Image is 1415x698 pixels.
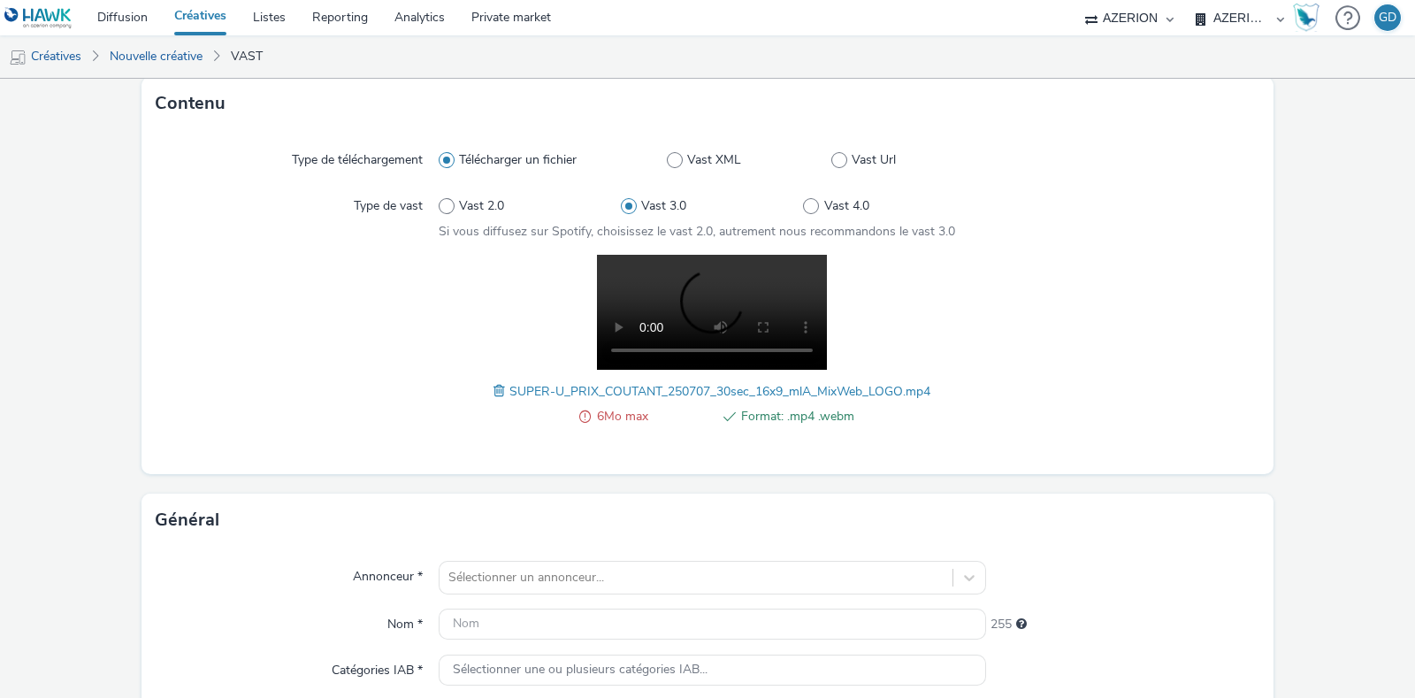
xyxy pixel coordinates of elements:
span: Vast 2.0 [459,197,504,215]
span: Vast XML [687,151,741,169]
span: Télécharger un fichier [459,151,577,169]
span: Vast Url [852,151,896,169]
input: Nom [439,609,986,640]
h3: Contenu [155,90,226,117]
h3: Général [155,507,219,533]
label: Catégories IAB * [325,655,430,679]
label: Nom * [380,609,430,633]
img: Hawk Academy [1293,4,1319,32]
div: GD [1379,4,1396,31]
a: Nouvelle créative [101,35,211,78]
a: VAST [222,35,272,78]
span: Sélectionner une ou plusieurs catégories IAB... [453,663,707,678]
label: Type de vast [347,190,430,215]
span: 6Mo max [597,406,710,427]
label: Annonceur * [346,561,430,586]
span: Format: .mp4 .webm [741,406,854,427]
span: SUPER-U_PRIX_COUTANT_250707_30sec_16x9_mlA_MixWeb_LOGO.mp4 [509,383,930,400]
span: Si vous diffusez sur Spotify, choisissez le vast 2.0, autrement nous recommandons le vast 3.0 [439,223,955,240]
a: Hawk Academy [1293,4,1327,32]
label: Type de téléchargement [285,144,430,169]
span: Vast 3.0 [641,197,686,215]
div: 255 caractères maximum [1016,616,1027,633]
img: mobile [9,49,27,66]
img: undefined Logo [4,7,73,29]
span: Vast 4.0 [824,197,869,215]
span: 255 [990,616,1012,633]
